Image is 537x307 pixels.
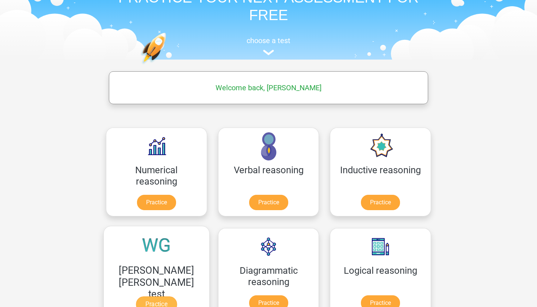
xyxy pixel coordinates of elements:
a: Practice [361,195,400,210]
img: practice [141,33,194,99]
h5: choose a test [100,36,437,45]
a: Practice [137,195,176,210]
a: choose a test [100,36,437,56]
a: Practice [249,195,288,210]
h5: Welcome back, [PERSON_NAME] [113,83,424,92]
img: assessment [263,50,274,55]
